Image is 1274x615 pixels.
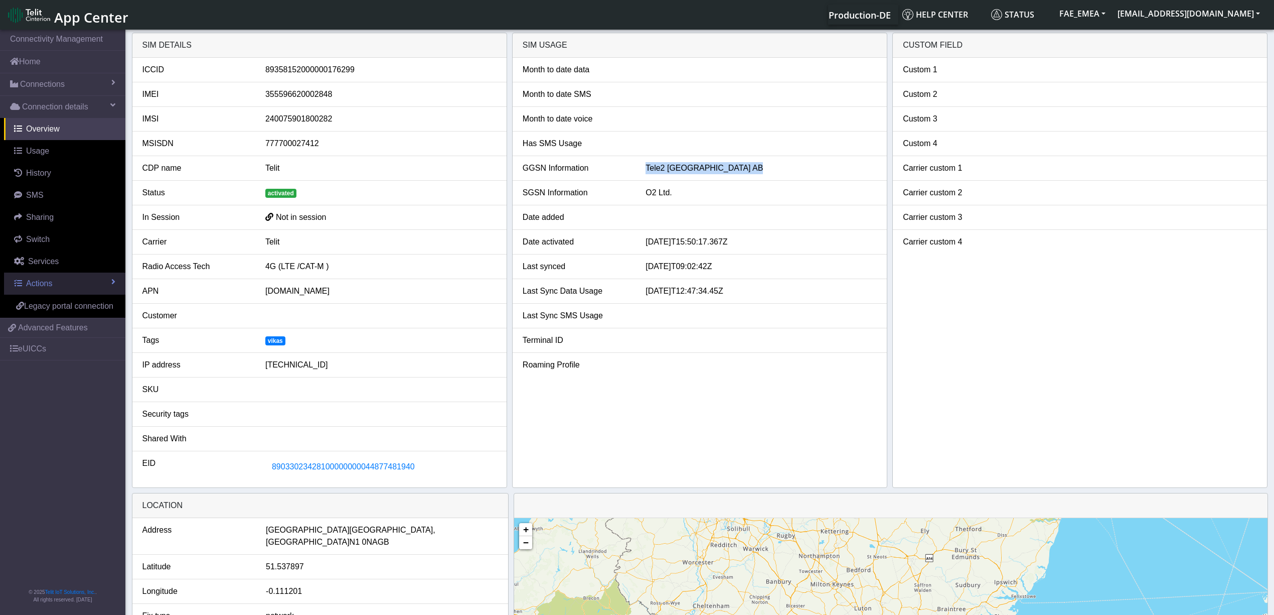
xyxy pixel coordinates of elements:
div: Radio Access Tech [135,261,258,273]
div: [DATE]T15:50:17.367Z [638,236,884,248]
div: Terminal ID [515,334,638,346]
button: [EMAIL_ADDRESS][DOMAIN_NAME] [1111,5,1266,23]
div: Carrier custom 3 [895,211,1018,223]
span: Switch [26,235,50,243]
div: Status [135,187,258,199]
div: Carrier custom 4 [895,236,1018,248]
div: Custom 1 [895,64,1018,76]
a: App Center [8,4,127,26]
div: SIM usage [513,33,887,58]
div: Carrier custom 2 [895,187,1018,199]
a: Status [987,5,1053,25]
span: Overview [26,125,60,133]
span: [GEOGRAPHIC_DATA] [266,524,350,536]
div: Tele2 [GEOGRAPHIC_DATA] AB [638,162,884,174]
span: Actions [26,279,52,288]
a: Telit IoT Solutions, Inc. [45,589,95,595]
div: Telit [258,236,504,248]
span: Status [991,9,1034,20]
div: 4G (LTE /CAT-M ) [258,261,504,273]
div: Customer [135,310,258,322]
div: Month to date voice [515,113,638,125]
div: Custom 3 [895,113,1018,125]
div: Custom 4 [895,138,1018,150]
a: SMS [4,184,125,206]
div: SGSN Information [515,187,638,199]
div: MSISDN [135,138,258,150]
span: activated [265,189,296,198]
a: Services [4,251,125,273]
span: N1 0NA [350,536,378,548]
a: Your current platform instance [828,5,890,25]
div: O2 Ltd. [638,187,884,199]
div: Roaming Profile [515,359,638,371]
span: 89033023428100000000044877481940 [272,462,415,471]
div: Last Sync Data Usage [515,285,638,297]
a: Usage [4,140,125,162]
a: Switch [4,228,125,251]
div: Date added [515,211,638,223]
div: In Session [135,211,258,223]
img: status.svg [991,9,1002,20]
span: App Center [54,8,128,27]
div: APN [135,285,258,297]
div: Address [135,524,259,548]
a: Help center [898,5,987,25]
div: 777700027412 [258,138,504,150]
span: Connections [20,78,65,90]
span: Services [28,257,59,266]
div: ICCID [135,64,258,76]
a: Zoom in [519,523,532,536]
div: Month to date data [515,64,638,76]
div: Longitude [135,585,259,597]
span: Connection details [22,101,88,113]
img: logo-telit-cinterion-gw-new.png [8,7,50,23]
div: IMSI [135,113,258,125]
span: Legacy portal connection [24,302,113,310]
div: LOCATION [132,494,509,518]
div: Telit [258,162,504,174]
div: 240075901800282 [258,113,504,125]
div: GGSN Information [515,162,638,174]
span: Not in session [276,213,327,221]
div: Month to date SMS [515,88,638,100]
div: EID [135,457,258,476]
div: Date activated [515,236,638,248]
div: 355596620002848 [258,88,504,100]
span: Sharing [26,213,54,221]
span: Usage [26,147,49,155]
span: Advanced Features [18,322,88,334]
span: [GEOGRAPHIC_DATA] [266,536,350,548]
div: [DATE]T12:47:34.45Z [638,285,884,297]
div: Security tags [135,408,258,420]
div: [DATE]T09:02:42Z [638,261,884,273]
div: IP address [135,359,258,371]
div: 51.537897 [258,561,506,573]
button: FAE_EMEA [1053,5,1111,23]
div: [TECHNICAL_ID] [258,359,504,371]
div: Carrier [135,236,258,248]
div: SKU [135,384,258,396]
a: Actions [4,273,125,295]
div: Last Sync SMS Usage [515,310,638,322]
div: 89358152000000176299 [258,64,504,76]
div: [DOMAIN_NAME] [258,285,504,297]
span: vikas [265,336,285,345]
a: Sharing [4,206,125,228]
span: Production-DE [829,9,891,21]
img: knowledge.svg [902,9,913,20]
a: Overview [4,118,125,140]
span: GB [378,536,389,548]
span: History [26,169,51,177]
div: Shared With [135,433,258,445]
span: [GEOGRAPHIC_DATA], [350,524,435,536]
span: Help center [902,9,968,20]
div: -0.111201 [258,585,506,597]
div: Latitude [135,561,259,573]
span: SMS [26,191,44,199]
a: Zoom out [519,536,532,549]
button: 89033023428100000000044877481940 [265,457,421,476]
div: Has SMS Usage [515,138,638,150]
div: CDP name [135,162,258,174]
div: IMEI [135,88,258,100]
